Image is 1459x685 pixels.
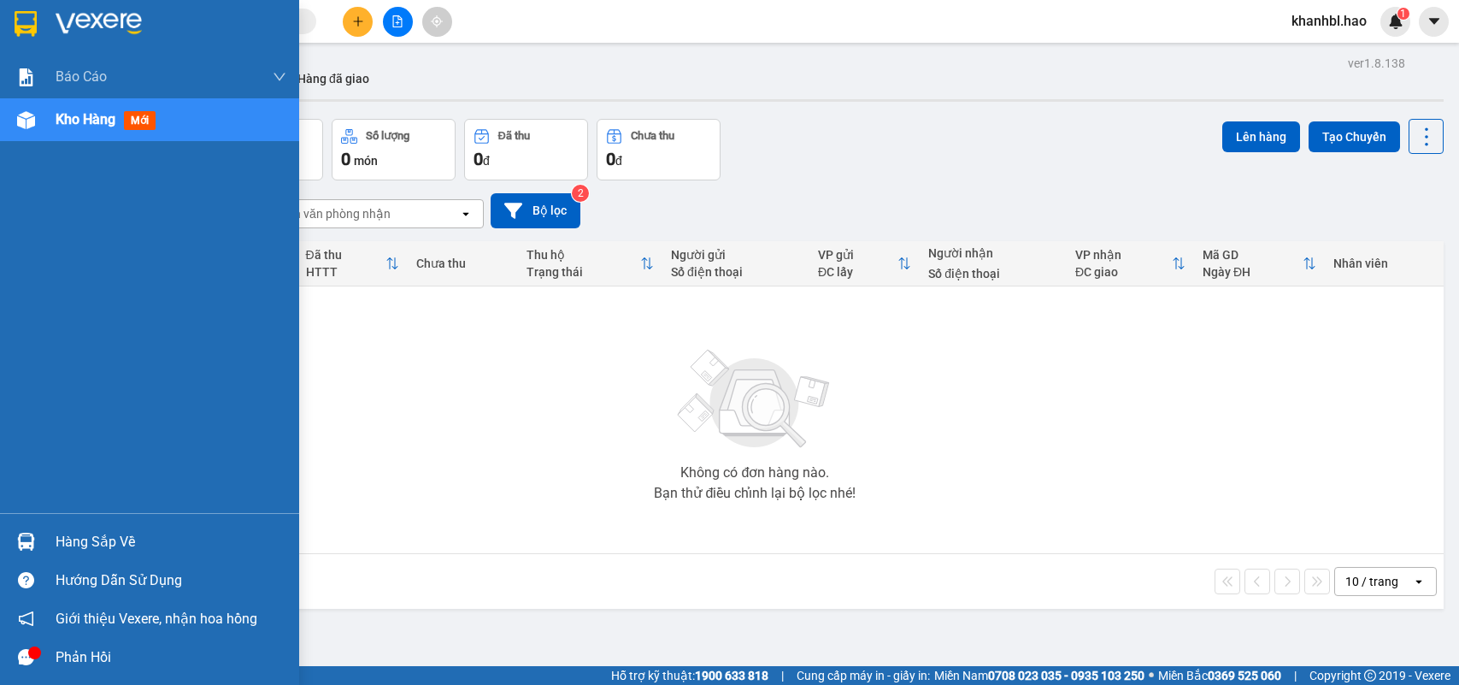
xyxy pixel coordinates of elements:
[572,185,589,202] sup: 2
[1194,241,1325,286] th: Toggle SortBy
[273,205,391,222] div: Chọn văn phòng nhận
[1412,575,1426,588] svg: open
[17,533,35,551] img: warehouse-icon
[1348,54,1405,73] div: ver 1.8.138
[391,15,403,27] span: file-add
[797,666,930,685] span: Cung cấp máy in - giấy in:
[631,130,674,142] div: Chưa thu
[124,111,156,130] span: mới
[464,119,588,180] button: Đã thu0đ
[431,15,443,27] span: aim
[56,568,286,593] div: Hướng dẫn sử dụng
[1158,666,1281,685] span: Miền Bắc
[934,666,1144,685] span: Miền Nam
[1075,248,1172,262] div: VP nhận
[781,666,784,685] span: |
[15,11,37,37] img: logo-vxr
[1419,7,1449,37] button: caret-down
[383,7,413,37] button: file-add
[1294,666,1297,685] span: |
[498,130,530,142] div: Đã thu
[284,58,383,99] button: Hàng đã giao
[671,248,801,262] div: Người gửi
[680,466,829,480] div: Không có đơn hàng nào.
[17,68,35,86] img: solution-icon
[1208,669,1281,682] strong: 0369 525 060
[1067,241,1194,286] th: Toggle SortBy
[297,241,408,286] th: Toggle SortBy
[341,149,350,169] span: 0
[527,248,640,262] div: Thu hộ
[1388,14,1403,29] img: icon-new-feature
[1345,573,1398,590] div: 10 / trang
[818,265,897,279] div: ĐC lấy
[18,649,34,665] span: message
[366,130,409,142] div: Số lượng
[306,248,385,262] div: Đã thu
[988,669,1144,682] strong: 0708 023 035 - 0935 103 250
[669,340,840,459] img: svg+xml;base64,PHN2ZyBjbGFzcz0ibGlzdC1wbHVnX19zdmciIHhtbG5zPSJodHRwOi8vd3d3LnczLm9yZy8yMDAwL3N2Zy...
[459,207,473,221] svg: open
[611,666,768,685] span: Hỗ trợ kỹ thuật:
[695,669,768,682] strong: 1900 633 818
[56,645,286,670] div: Phản hồi
[56,529,286,555] div: Hàng sắp về
[56,608,257,629] span: Giới thiệu Vexere, nhận hoa hồng
[518,241,662,286] th: Toggle SortBy
[422,7,452,37] button: aim
[273,70,286,84] span: down
[1075,265,1172,279] div: ĐC giao
[1427,14,1442,29] span: caret-down
[1397,8,1409,20] sup: 1
[1203,265,1303,279] div: Ngày ĐH
[56,66,107,87] span: Báo cáo
[654,487,856,500] div: Bạn thử điều chỉnh lại bộ lọc nhé!
[1309,121,1400,152] button: Tạo Chuyến
[1400,8,1406,20] span: 1
[615,154,622,168] span: đ
[343,7,373,37] button: plus
[606,149,615,169] span: 0
[416,257,509,270] div: Chưa thu
[491,193,580,228] button: Bộ lọc
[17,111,35,129] img: warehouse-icon
[1333,257,1435,270] div: Nhân viên
[352,15,364,27] span: plus
[1203,248,1303,262] div: Mã GD
[306,265,385,279] div: HTTT
[18,611,34,627] span: notification
[928,267,1058,280] div: Số điện thoại
[18,572,34,588] span: question-circle
[1149,672,1154,679] span: ⚪️
[354,154,378,168] span: món
[597,119,721,180] button: Chưa thu0đ
[928,246,1058,260] div: Người nhận
[1364,670,1376,682] span: copyright
[527,265,640,279] div: Trạng thái
[56,111,115,127] span: Kho hàng
[671,265,801,279] div: Số điện thoại
[1278,10,1380,32] span: khanhbl.hao
[483,154,490,168] span: đ
[1222,121,1300,152] button: Lên hàng
[818,248,897,262] div: VP gửi
[809,241,920,286] th: Toggle SortBy
[332,119,456,180] button: Số lượng0món
[474,149,483,169] span: 0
